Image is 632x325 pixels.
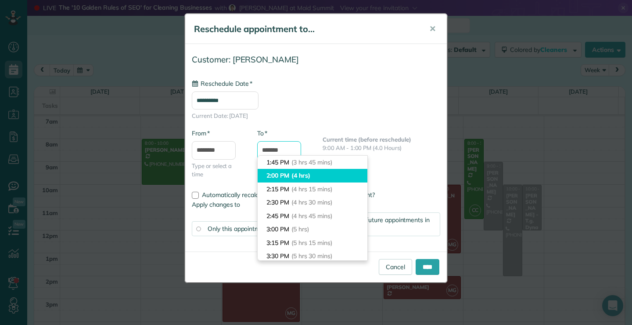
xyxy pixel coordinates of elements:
[258,183,367,196] li: 2:15 PM
[258,209,367,223] li: 2:45 PM
[258,236,367,250] li: 3:15 PM
[258,223,367,236] li: 3:00 PM
[291,185,332,193] span: (4 hrs 15 mins)
[192,55,440,64] h4: Customer: [PERSON_NAME]
[258,156,367,169] li: 1:45 PM
[192,129,210,138] label: From
[291,172,310,179] span: (4 hrs)
[323,144,440,152] p: 9:00 AM - 1:00 PM (4.0 Hours)
[192,162,244,179] span: Type or select a time
[257,129,267,138] label: To
[202,191,375,199] span: Automatically recalculate amount owed for this appointment?
[291,212,332,220] span: (4 hrs 45 mins)
[379,259,412,275] a: Cancel
[258,196,367,209] li: 2:30 PM
[323,136,411,143] b: Current time (before reschedule)
[291,198,332,206] span: (4 hrs 30 mins)
[192,79,252,88] label: Reschedule Date
[258,249,367,263] li: 3:30 PM
[192,112,440,120] span: Current Date: [DATE]
[258,169,367,183] li: 2:00 PM
[208,225,269,233] span: Only this appointment
[291,252,332,260] span: (5 hrs 30 mins)
[196,226,201,231] input: Only this appointment
[291,158,332,166] span: (3 hrs 45 mins)
[291,239,332,247] span: (5 hrs 15 mins)
[291,225,309,233] span: (5 hrs)
[192,200,440,209] label: Apply changes to
[194,23,417,35] h5: Reschedule appointment to...
[333,216,430,233] span: This and all future appointments in this series
[429,24,436,34] span: ✕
